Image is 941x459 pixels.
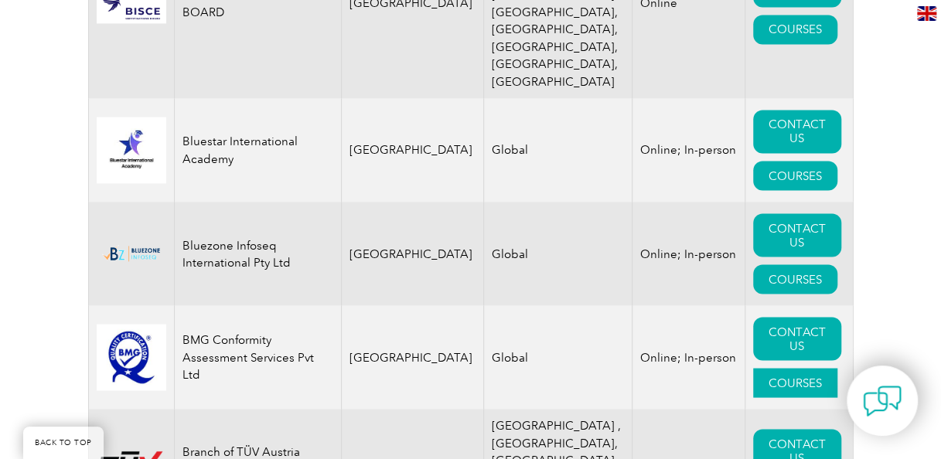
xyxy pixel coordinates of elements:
img: bf5d7865-000f-ed11-b83d-00224814fd52-logo.png [97,242,166,265]
td: Online; In-person [632,202,745,305]
td: [GEOGRAPHIC_DATA] [341,202,483,305]
img: en [917,6,936,21]
td: Online; In-person [632,98,745,202]
a: COURSES [753,264,837,294]
a: CONTACT US [753,213,841,257]
td: Global [483,202,632,305]
a: CONTACT US [753,317,841,360]
td: Global [483,305,632,409]
a: BACK TO TOP [23,427,104,459]
td: Bluestar International Academy [174,98,341,202]
td: Bluezone Infoseq International Pty Ltd [174,202,341,305]
img: contact-chat.png [863,382,902,420]
a: COURSES [753,15,837,44]
a: CONTACT US [753,110,841,153]
img: 0db89cae-16d3-ed11-a7c7-0022481565fd-logo.jpg [97,117,166,183]
a: COURSES [753,368,837,397]
td: BMG Conformity Assessment Services Pvt Ltd [174,305,341,409]
td: Online; In-person [632,305,745,409]
img: 6d429293-486f-eb11-a812-002248153038-logo.jpg [97,324,166,389]
td: [GEOGRAPHIC_DATA] [341,305,483,409]
td: Global [483,98,632,202]
td: [GEOGRAPHIC_DATA] [341,98,483,202]
a: COURSES [753,161,837,190]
